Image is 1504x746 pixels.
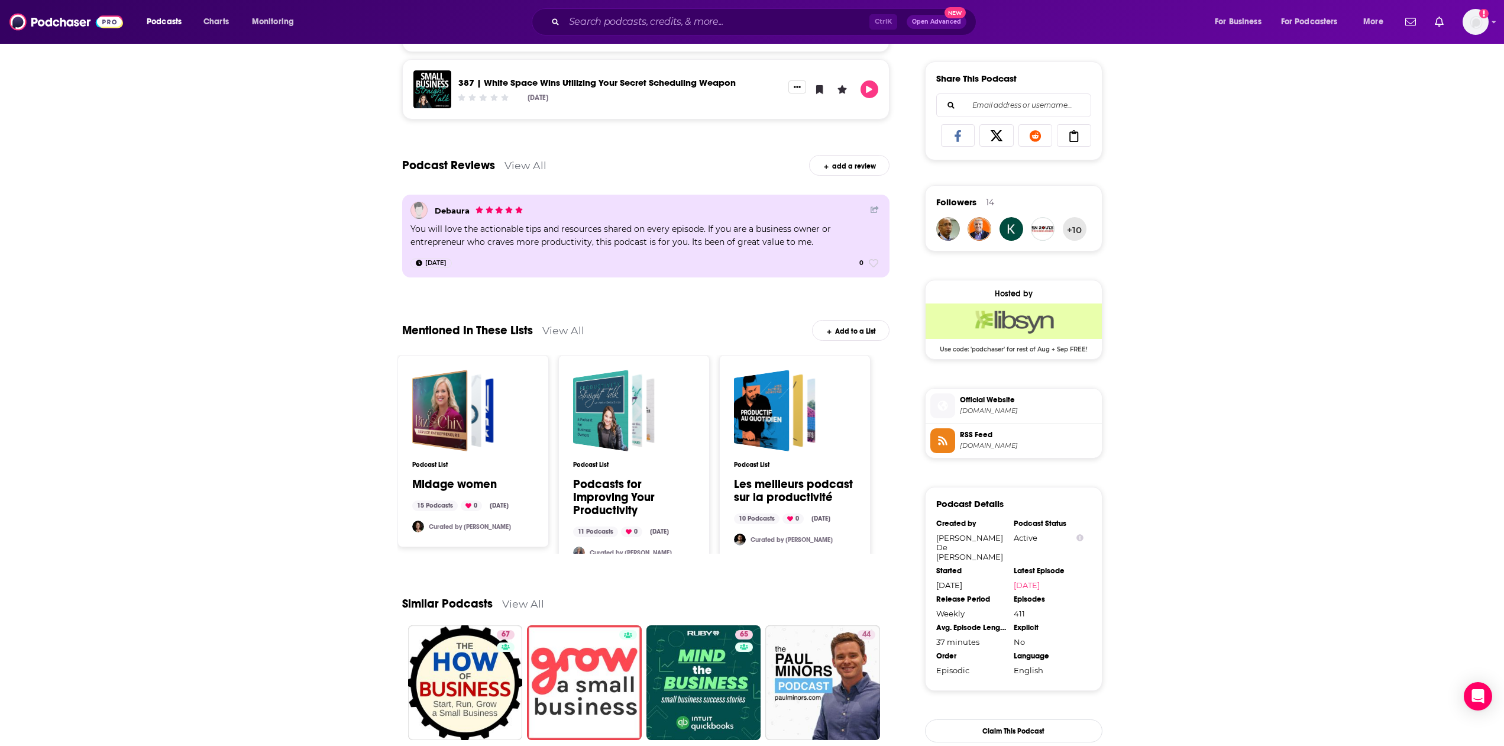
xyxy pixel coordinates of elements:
img: User Profile [1463,9,1489,35]
h3: Podcast List [573,461,695,469]
div: 11 Podcasts [573,527,618,537]
button: Open AdvancedNew [907,15,966,29]
div: Started [936,566,1006,576]
span: Logged in as mtraynor [1463,9,1489,35]
div: Debaura's Rating: 5 out of 5 [474,204,523,218]
a: Show notifications dropdown [1401,12,1421,32]
a: Midage women [412,478,497,491]
input: Search podcasts, credits, & more... [564,12,869,31]
div: add a review [809,155,890,176]
span: Official Website [960,395,1097,405]
div: Episodes [1014,595,1083,604]
button: +10 [1063,217,1086,241]
a: Curated by [PERSON_NAME] [590,549,672,557]
button: Claim This Podcast [925,719,1102,742]
div: Episodic [936,666,1006,675]
a: Libsyn Deal: Use code: 'podchaser' for rest of Aug + Sep FREE! [926,303,1102,352]
img: Enroutech [1031,217,1055,241]
div: Explicit [1014,623,1083,632]
span: RSS Feed [960,429,1097,440]
div: 411 [1014,609,1083,618]
span: [DATE] [425,257,447,269]
a: [DATE] [1014,580,1083,590]
a: 67 [408,625,523,740]
a: Debaura [410,202,428,219]
span: Monitoring [252,14,294,30]
div: Community Rating: 0 out of 5 [456,93,510,102]
div: Search followers [936,93,1091,117]
span: 0 [859,258,863,269]
a: Les meilleurs podcast sur la productivité [734,370,816,451]
div: [DATE] [528,93,548,102]
img: DonnaEC [412,521,424,532]
div: Latest Episode [1014,566,1083,576]
img: kayvon [968,217,991,241]
div: Podcast Status [1014,519,1083,528]
span: Midage women [412,370,494,451]
span: Podcasts for Improving Your Productivity [573,370,655,451]
div: Add to a List [812,320,890,341]
span: 44 [862,629,871,641]
a: Share on X/Twitter [979,124,1014,147]
a: Share on Facebook [941,124,975,147]
h3: Podcast Details [936,498,1004,509]
button: Leave a Rating [833,80,851,98]
a: 44 [765,625,880,740]
div: Weekly [936,609,1006,618]
span: 67 [502,629,510,641]
div: Language [1014,651,1083,661]
div: 15 Podcasts [412,500,458,511]
div: 0 [782,514,804,524]
a: Les meilleurs podcast sur la productivité [734,478,856,504]
span: Followers [936,196,976,208]
div: No [1014,637,1083,647]
span: 65 [740,629,748,641]
a: Share on Reddit [1018,124,1053,147]
a: View All [542,324,584,337]
div: Active [1014,533,1083,542]
div: English [1014,666,1083,675]
a: 67 [497,630,515,640]
span: Ctrl K [869,14,897,30]
button: open menu [1273,12,1355,31]
div: 0 [461,500,482,511]
div: Open Intercom Messenger [1464,682,1492,711]
a: Similar Podcasts [402,596,493,611]
img: matthieudesroches [734,534,746,545]
img: diannwingertcoaching [573,547,585,558]
input: Email address or username... [946,94,1081,117]
div: You will love the actionable tips and resources shared on every episode. If you are a business ow... [410,222,882,248]
div: 10 Podcasts [734,514,780,524]
img: kathie66143 [1000,217,1023,241]
span: For Podcasters [1281,14,1338,30]
div: [DATE] [485,500,513,511]
a: Apr 19th, 2023 [410,259,452,268]
a: Podcasts for Improving Your Productivity [573,478,695,517]
button: Bookmark Episode [811,80,829,98]
div: Hosted by [926,289,1102,299]
button: Show More Button [788,80,806,93]
button: open menu [1207,12,1276,31]
div: Avg. Episode Length [936,623,1006,632]
span: More [1363,14,1383,30]
div: [PERSON_NAME] De [PERSON_NAME] [936,533,1006,561]
h3: Share This Podcast [936,73,1017,84]
span: Podcasts [147,14,182,30]
a: 65 [735,630,753,640]
img: franciswade [936,217,960,241]
span: New [945,7,966,18]
img: 387 | White Space Wins Utilizing Your Secret Scheduling Weapon [413,70,451,108]
h3: Podcast List [412,461,534,469]
button: Show Info [1076,534,1083,542]
a: Curated by [PERSON_NAME] [429,523,511,531]
div: 37 minutes [936,637,1006,647]
a: Debaura [435,206,470,215]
